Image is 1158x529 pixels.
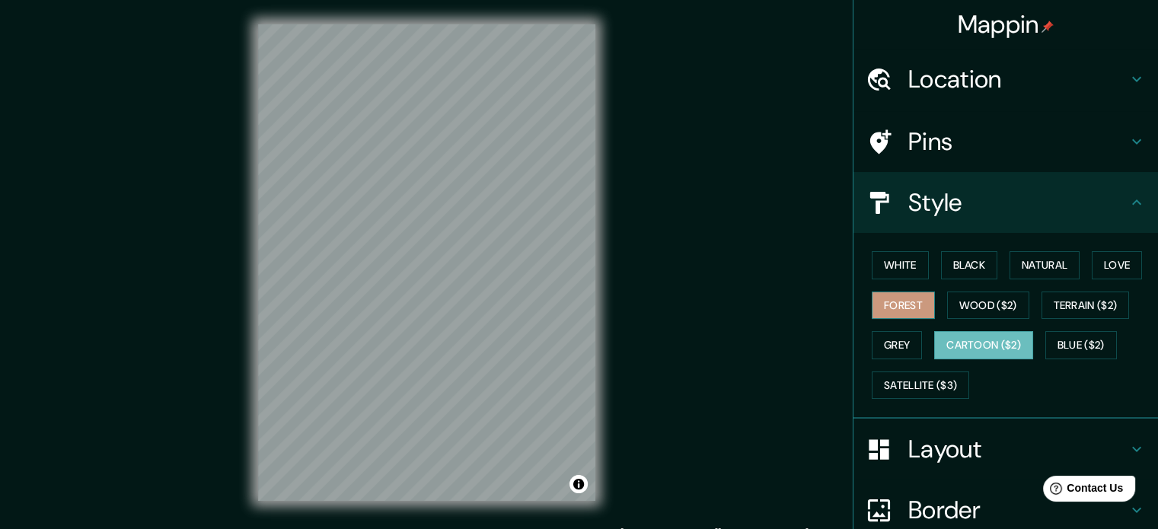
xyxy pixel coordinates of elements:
[853,111,1158,172] div: Pins
[908,187,1128,218] h4: Style
[1042,292,1130,320] button: Terrain ($2)
[908,64,1128,94] h4: Location
[1045,331,1117,359] button: Blue ($2)
[1022,470,1141,512] iframe: Help widget launcher
[908,434,1128,464] h4: Layout
[569,475,588,493] button: Toggle attribution
[872,292,935,320] button: Forest
[853,419,1158,480] div: Layout
[872,251,929,279] button: White
[872,331,922,359] button: Grey
[934,331,1033,359] button: Cartoon ($2)
[947,292,1029,320] button: Wood ($2)
[853,172,1158,233] div: Style
[1010,251,1080,279] button: Natural
[258,24,595,501] canvas: Map
[958,9,1054,40] h4: Mappin
[853,49,1158,110] div: Location
[908,495,1128,525] h4: Border
[1092,251,1142,279] button: Love
[1042,21,1054,33] img: pin-icon.png
[872,371,969,400] button: Satellite ($3)
[908,126,1128,157] h4: Pins
[941,251,998,279] button: Black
